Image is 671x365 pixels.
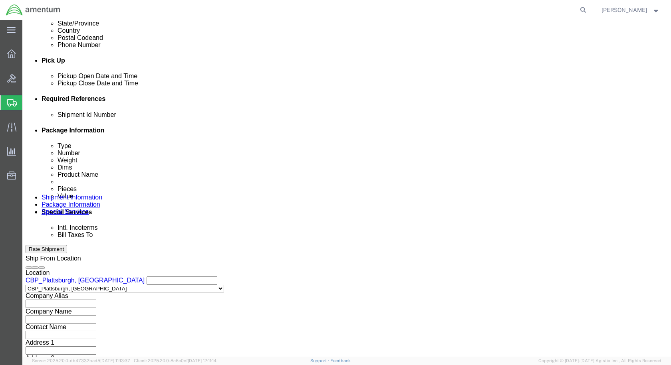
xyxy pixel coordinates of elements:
[602,6,647,14] span: Nolan Babbie
[188,358,216,363] span: [DATE] 12:11:14
[6,4,61,16] img: logo
[32,358,130,363] span: Server: 2025.20.0-db47332bad5
[310,358,330,363] a: Support
[538,357,661,364] span: Copyright © [DATE]-[DATE] Agistix Inc., All Rights Reserved
[330,358,351,363] a: Feedback
[100,358,130,363] span: [DATE] 11:13:37
[601,5,660,15] button: [PERSON_NAME]
[22,20,671,357] iframe: FS Legacy Container
[134,358,216,363] span: Client: 2025.20.0-8c6e0cf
